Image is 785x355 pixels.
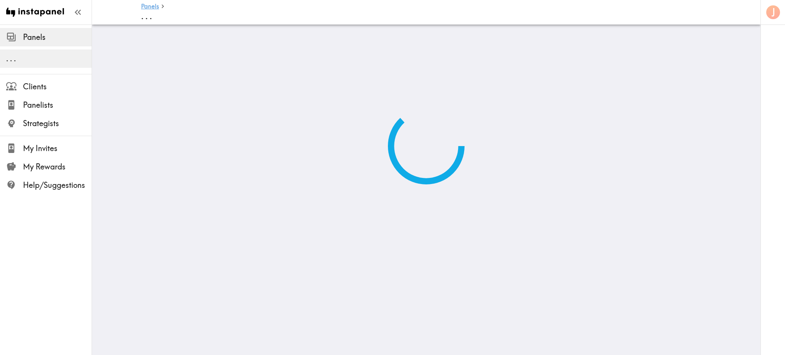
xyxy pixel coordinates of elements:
span: . [145,10,148,21]
span: . [14,54,16,63]
span: Panelists [23,100,92,110]
span: . [149,10,152,21]
span: Clients [23,81,92,92]
span: Panels [23,32,92,43]
span: J [772,6,775,19]
span: . [6,54,8,63]
span: Help/Suggestions [23,180,92,191]
a: Panels [141,3,159,10]
button: J [765,5,781,20]
span: . [10,54,12,63]
span: My Invites [23,143,92,154]
span: . [141,10,144,21]
span: My Rewards [23,161,92,172]
span: Strategists [23,118,92,129]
